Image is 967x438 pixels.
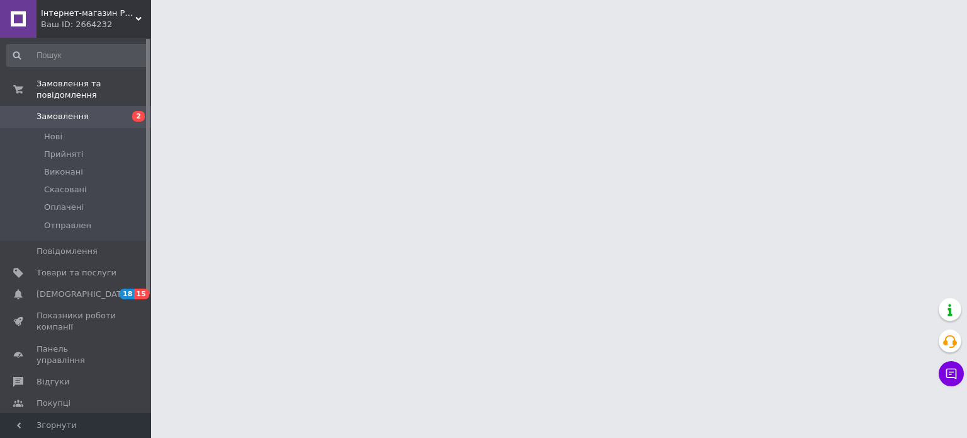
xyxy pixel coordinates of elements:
span: Покупці [37,398,71,409]
span: Прийняті [44,149,83,160]
span: Замовлення [37,111,89,122]
span: Нові [44,131,62,142]
span: Замовлення та повідомлення [37,78,151,101]
span: Повідомлення [37,246,98,257]
span: Товари та послуги [37,267,116,279]
span: 15 [134,289,149,299]
span: Виконані [44,166,83,178]
div: Ваш ID: 2664232 [41,19,151,30]
button: Чат з покупцем [939,361,964,386]
span: [DEMOGRAPHIC_DATA] [37,289,130,300]
span: Показники роботи компанії [37,310,116,333]
span: 18 [120,289,134,299]
span: Отправлен [44,220,91,231]
span: 2 [132,111,145,122]
span: Оплачені [44,202,84,213]
input: Пошук [6,44,149,67]
span: Панель управління [37,343,116,366]
span: Скасовані [44,184,87,195]
span: Інтернет-магазин PULTSHOP [41,8,135,19]
span: Відгуки [37,376,69,388]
